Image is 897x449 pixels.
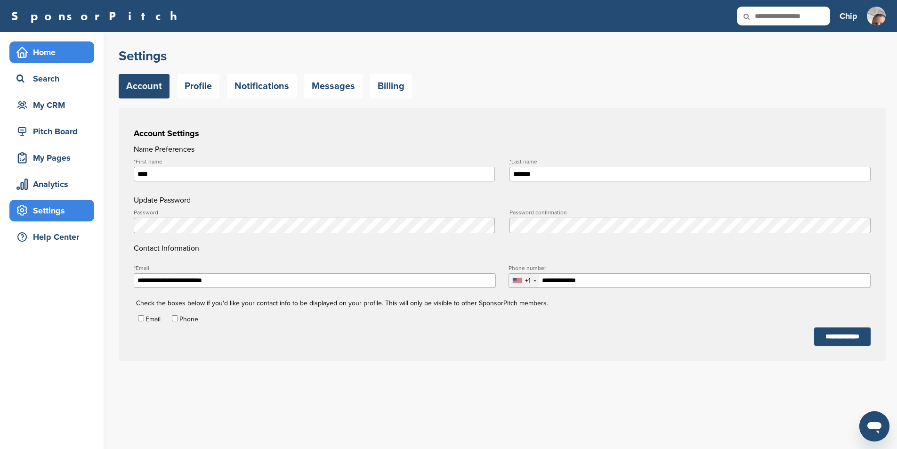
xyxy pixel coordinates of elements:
a: Analytics [9,173,94,195]
h2: Settings [119,48,886,65]
h4: Contact Information [134,210,871,254]
a: Profile [177,74,219,98]
div: My Pages [14,149,94,166]
div: My CRM [14,97,94,114]
a: Chip [840,6,857,26]
h4: Name Preferences [134,144,871,155]
a: Account [119,74,170,98]
div: Help Center [14,229,94,245]
a: Settings [9,200,94,221]
a: SponsorPitch [11,10,183,22]
h3: Account Settings [134,127,871,140]
label: Email [145,315,161,323]
a: Search [9,68,94,90]
a: My Pages [9,147,94,169]
abbr: required [134,158,136,165]
h4: Update Password [134,195,871,206]
div: Settings [14,202,94,219]
div: Selected country [509,274,539,287]
a: Pitch Board [9,121,94,142]
a: Help Center [9,226,94,248]
div: Search [14,70,94,87]
a: Messages [304,74,363,98]
label: Password [134,210,495,215]
a: Notifications [227,74,297,98]
a: My CRM [9,94,94,116]
label: Password confirmation [509,210,871,215]
abbr: required [134,265,136,271]
div: Pitch Board [14,123,94,140]
label: Phone [179,315,198,323]
div: Home [14,44,94,61]
a: Billing [370,74,412,98]
div: Analytics [14,176,94,193]
h3: Chip [840,9,857,23]
a: Home [9,41,94,63]
div: +1 [525,278,531,284]
label: First name [134,159,495,164]
label: Phone number [509,265,871,271]
label: Last name [509,159,871,164]
iframe: Button to launch messaging window [859,411,889,441]
label: Email [134,265,496,271]
abbr: required [509,158,511,165]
